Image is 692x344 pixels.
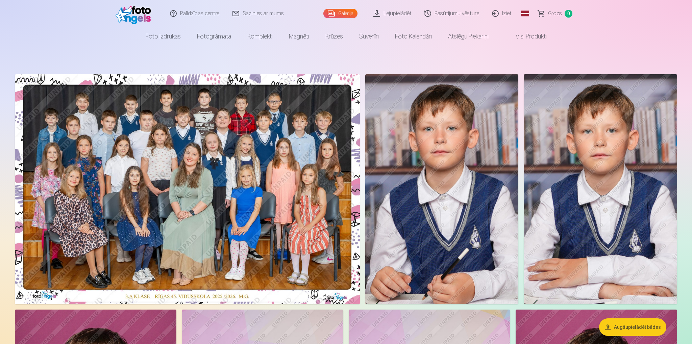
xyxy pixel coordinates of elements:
[599,318,666,336] button: Augšupielādēt bildes
[317,27,351,46] a: Krūzes
[239,27,281,46] a: Komplekti
[548,9,562,18] span: Grozs
[497,27,555,46] a: Visi produkti
[440,27,497,46] a: Atslēgu piekariņi
[565,10,572,18] span: 0
[387,27,440,46] a: Foto kalendāri
[189,27,239,46] a: Fotogrāmata
[116,3,154,24] img: /fa1
[323,9,357,18] a: Galerija
[351,27,387,46] a: Suvenīri
[281,27,317,46] a: Magnēti
[138,27,189,46] a: Foto izdrukas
